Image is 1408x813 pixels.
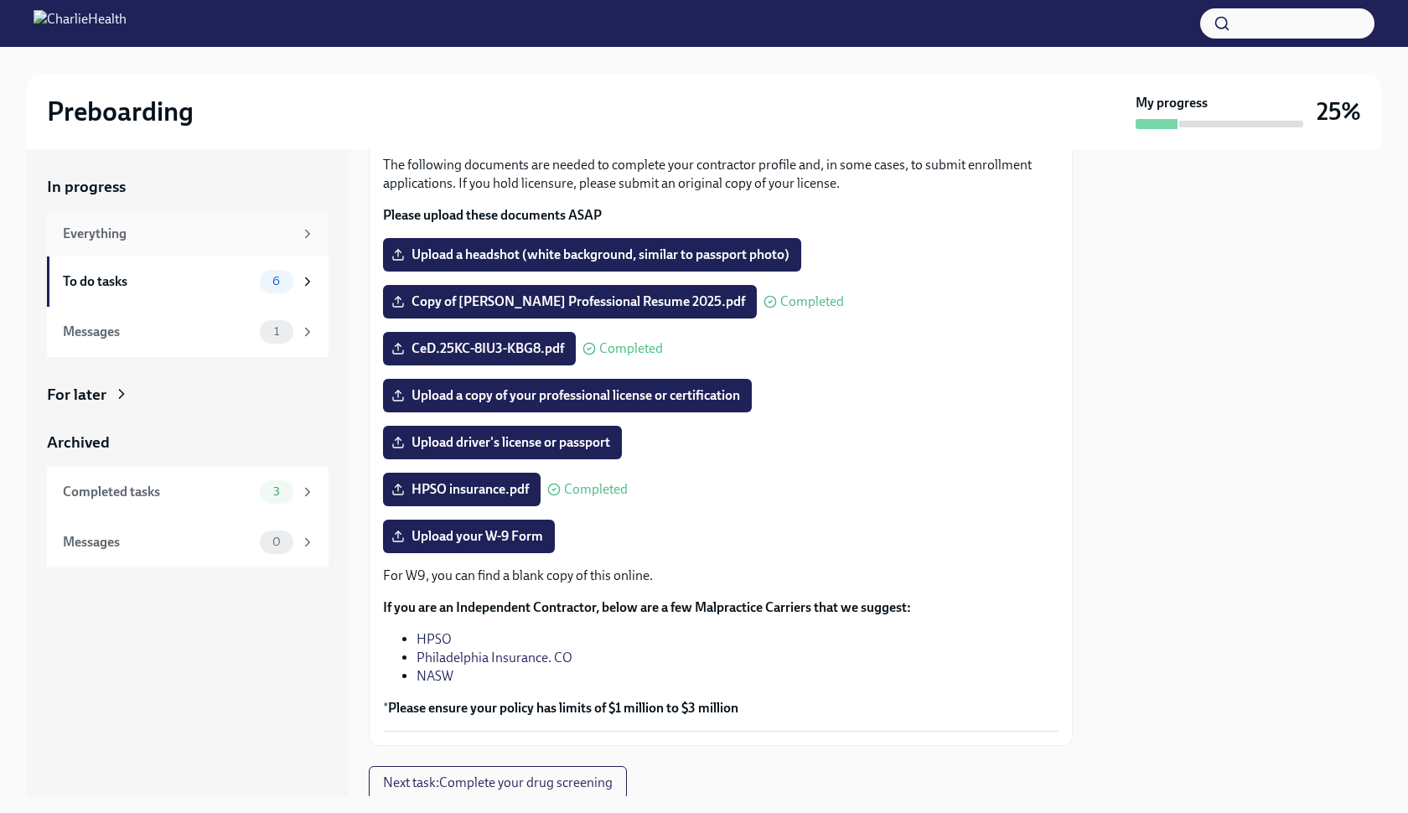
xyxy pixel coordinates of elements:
strong: My progress [1136,94,1208,112]
div: For later [47,384,106,406]
a: NASW [417,668,453,684]
span: 1 [264,325,289,338]
strong: Please upload these documents ASAP [383,207,602,223]
img: CharlieHealth [34,10,127,37]
label: HPSO insurance.pdf [383,473,541,506]
div: Everything [63,225,293,243]
span: Completed [780,295,844,308]
p: For W9, you can find a blank copy of this online. [383,567,1059,585]
span: CeD.25KC-8IU3-KBG8.pdf [395,340,564,357]
a: In progress [47,176,329,198]
h2: Preboarding [47,95,194,128]
span: Upload your W-9 Form [395,528,543,545]
label: Upload driver's license or passport [383,426,622,459]
a: HPSO [417,631,452,647]
span: 6 [262,275,290,287]
div: Messages [63,533,253,551]
span: Next task : Complete your drug screening [383,774,613,791]
span: HPSO insurance.pdf [395,481,529,498]
a: To do tasks6 [47,256,329,307]
a: Philadelphia Insurance. CO [417,650,572,665]
span: Upload driver's license or passport [395,434,610,451]
strong: Please ensure your policy has limits of $1 million to $3 million [388,700,738,716]
span: 0 [262,536,291,548]
span: 3 [263,485,290,498]
a: Archived [47,432,329,453]
span: Upload a headshot (white background, similar to passport photo) [395,246,789,263]
span: Upload a copy of your professional license or certification [395,387,740,404]
a: Messages0 [47,517,329,567]
strong: If you are an Independent Contractor, below are a few Malpractice Carriers that we suggest: [383,599,911,615]
h3: 25% [1317,96,1361,127]
button: Next task:Complete your drug screening [369,766,627,800]
p: The following documents are needed to complete your contractor profile and, in some cases, to sub... [383,156,1059,193]
label: Upload your W-9 Form [383,520,555,553]
label: Upload a copy of your professional license or certification [383,379,752,412]
a: Messages1 [47,307,329,357]
label: CeD.25KC-8IU3-KBG8.pdf [383,332,576,365]
span: Copy of [PERSON_NAME] Professional Resume 2025.pdf [395,293,745,310]
div: Messages [63,323,253,341]
span: Completed [564,483,628,496]
a: For later [47,384,329,406]
a: Everything [47,211,329,256]
label: Upload a headshot (white background, similar to passport photo) [383,238,801,272]
a: Completed tasks3 [47,467,329,517]
div: To do tasks [63,272,253,291]
span: Completed [599,342,663,355]
div: Completed tasks [63,483,253,501]
label: Copy of [PERSON_NAME] Professional Resume 2025.pdf [383,285,757,318]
